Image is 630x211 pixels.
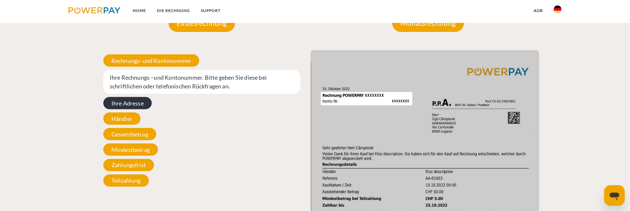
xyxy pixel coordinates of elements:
[392,15,464,32] p: Monatsrechnung
[554,5,562,13] img: de
[103,144,158,156] span: Mindestbetrag
[103,113,140,125] span: Händler
[103,128,156,140] span: Gesamtbetrag
[151,5,195,16] a: DIE RECHNUNG
[528,5,548,16] a: agb
[195,5,226,16] a: SUPPORT
[103,55,200,67] span: Rechnungs- und Kontonummer
[127,5,151,16] a: Home
[103,70,301,94] span: Ihre Rechnungs –und Kontonummer. Bitte geben Sie diese bei schriftlichen oder telefonischen Rückf...
[169,15,235,32] p: Einzelrechnung
[103,159,154,171] span: Zahlungsfrist
[103,175,149,187] span: Teilzahlung
[604,185,625,206] iframe: Schaltfläche zum Öffnen des Messaging-Fensters
[103,97,152,109] span: Ihre Adresse
[68,7,120,14] img: logo-powerpay.svg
